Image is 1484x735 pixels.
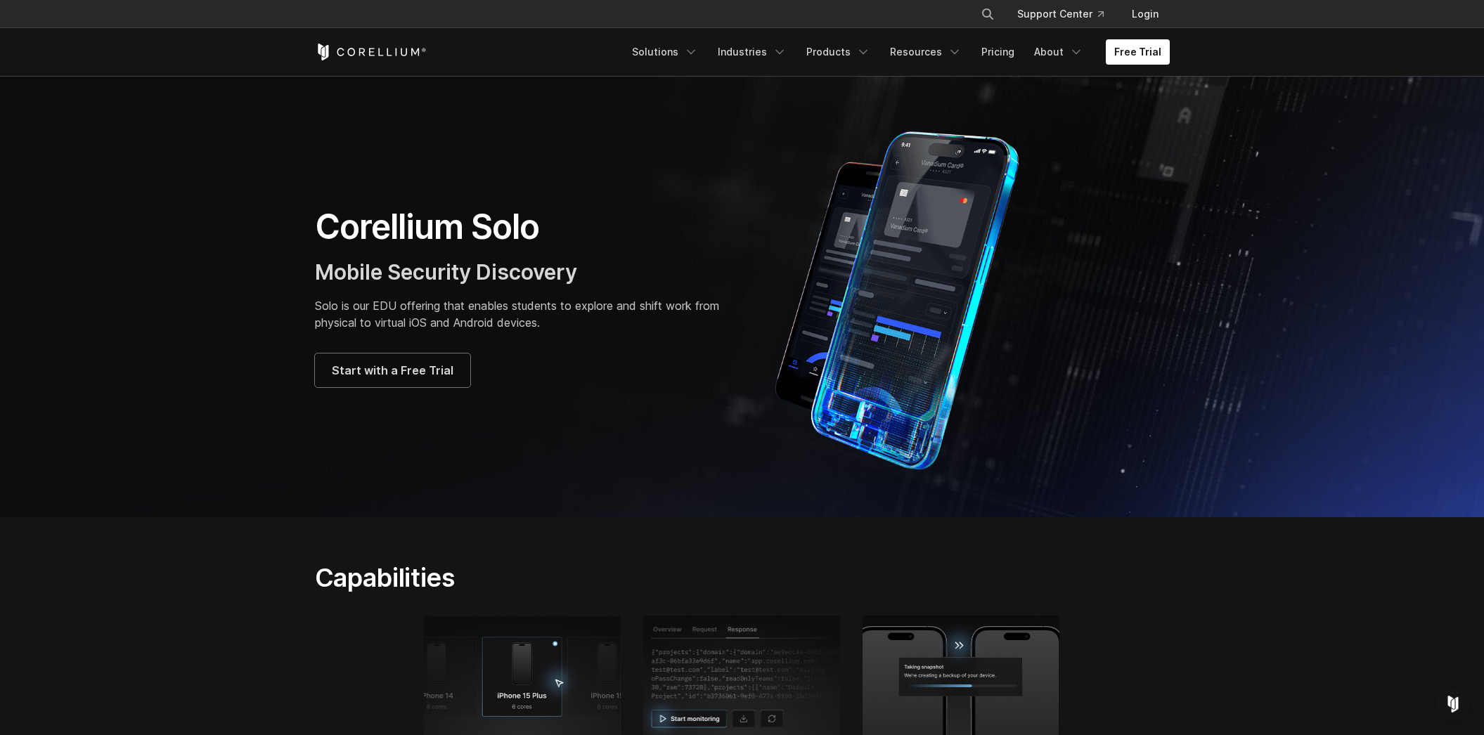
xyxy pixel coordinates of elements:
div: Open Intercom Messenger [1436,687,1470,721]
h2: Capabilities [315,562,875,593]
span: Start with a Free Trial [332,362,453,379]
button: Search [975,1,1000,27]
div: Navigation Menu [964,1,1170,27]
a: Industries [709,39,795,65]
a: Free Trial [1106,39,1170,65]
a: Support Center [1006,1,1115,27]
a: Products [798,39,879,65]
a: Solutions [624,39,706,65]
h1: Corellium Solo [315,206,728,248]
img: Corellium Solo for mobile app security solutions [756,121,1059,472]
a: Resources [882,39,970,65]
a: Corellium Home [315,44,427,60]
span: Mobile Security Discovery [315,259,577,285]
p: Solo is our EDU offering that enables students to explore and shift work from physical to virtual... [315,297,728,331]
a: Login [1121,1,1170,27]
a: Pricing [973,39,1023,65]
a: Start with a Free Trial [315,353,470,387]
div: Navigation Menu [624,39,1170,65]
a: About [1026,39,1092,65]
